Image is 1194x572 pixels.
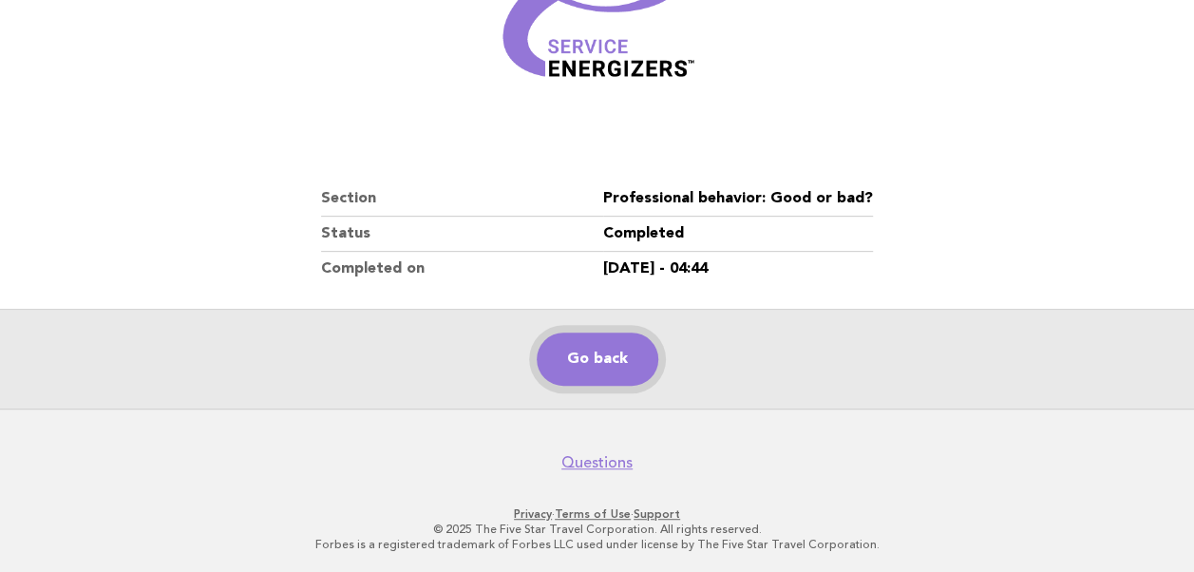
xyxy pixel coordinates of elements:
[603,252,873,286] dd: [DATE] - 04:44
[321,181,603,217] dt: Section
[561,453,633,472] a: Questions
[321,217,603,252] dt: Status
[603,217,873,252] dd: Completed
[603,181,873,217] dd: Professional behavior: Good or bad?
[634,507,680,521] a: Support
[27,537,1167,552] p: Forbes is a registered trademark of Forbes LLC used under license by The Five Star Travel Corpora...
[321,252,603,286] dt: Completed on
[555,507,631,521] a: Terms of Use
[514,507,552,521] a: Privacy
[27,506,1167,522] p: · ·
[537,333,658,386] a: Go back
[27,522,1167,537] p: © 2025 The Five Star Travel Corporation. All rights reserved.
